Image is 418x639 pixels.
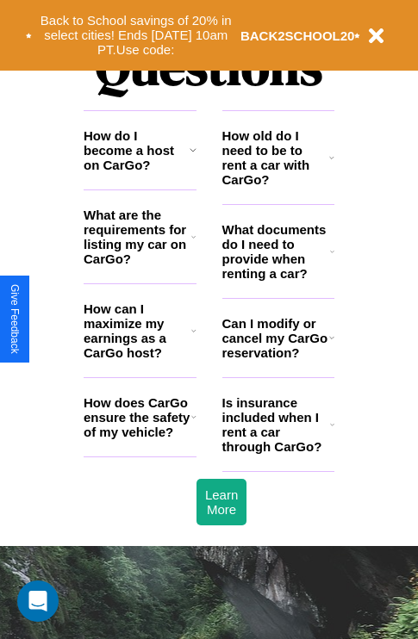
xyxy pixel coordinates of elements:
h3: How do I become a host on CarGo? [84,128,190,172]
b: BACK2SCHOOL20 [240,28,355,43]
h3: How does CarGo ensure the safety of my vehicle? [84,395,191,439]
button: Back to School savings of 20% in select cities! Ends [DATE] 10am PT.Use code: [32,9,240,62]
h3: What documents do I need to provide when renting a car? [222,222,331,281]
h3: Can I modify or cancel my CarGo reservation? [222,316,329,360]
button: Learn More [197,479,246,525]
div: Open Intercom Messenger [17,580,59,622]
div: Give Feedback [9,284,21,354]
h3: How can I maximize my earnings as a CarGo host? [84,301,191,360]
h3: How old do I need to be to rent a car with CarGo? [222,128,330,187]
h3: Is insurance included when I rent a car through CarGo? [222,395,330,454]
h3: What are the requirements for listing my car on CarGo? [84,208,191,266]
